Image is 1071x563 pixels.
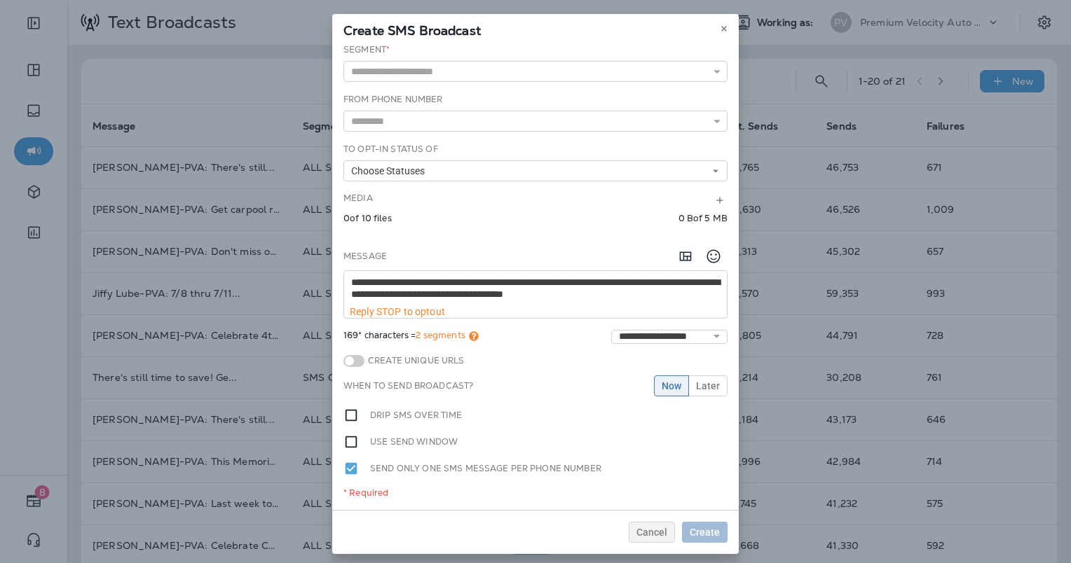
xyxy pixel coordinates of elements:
[343,44,390,55] label: Segment
[370,408,463,423] label: Drip SMS over time
[343,144,438,155] label: To Opt-In Status of
[343,193,373,204] label: Media
[370,461,601,476] label: Send only one SMS message per phone number
[696,381,720,391] span: Later
[678,213,728,224] p: 0 B of 5 MB
[682,522,728,543] button: Create
[350,306,445,317] span: Reply STOP to optout
[688,375,728,396] button: Later
[629,522,675,543] button: Cancel
[364,355,465,366] label: Create Unique URLs
[416,329,465,341] span: 2 segments
[351,165,430,177] span: Choose Statuses
[671,242,700,270] button: Add in a premade template
[370,434,458,450] label: Use send window
[343,213,392,224] p: 0 of 10 files
[332,14,739,43] div: Create SMS Broadcast
[343,251,387,262] label: Message
[690,527,720,537] span: Create
[654,375,689,396] button: Now
[343,94,442,105] label: From Phone Number
[700,242,728,270] button: Select an emoji
[343,380,473,391] label: When to send broadcast?
[343,160,728,181] button: Choose Statuses
[636,527,667,537] span: Cancel
[343,487,728,499] div: * Required
[343,330,479,344] span: 169* characters =
[662,381,681,391] span: Now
